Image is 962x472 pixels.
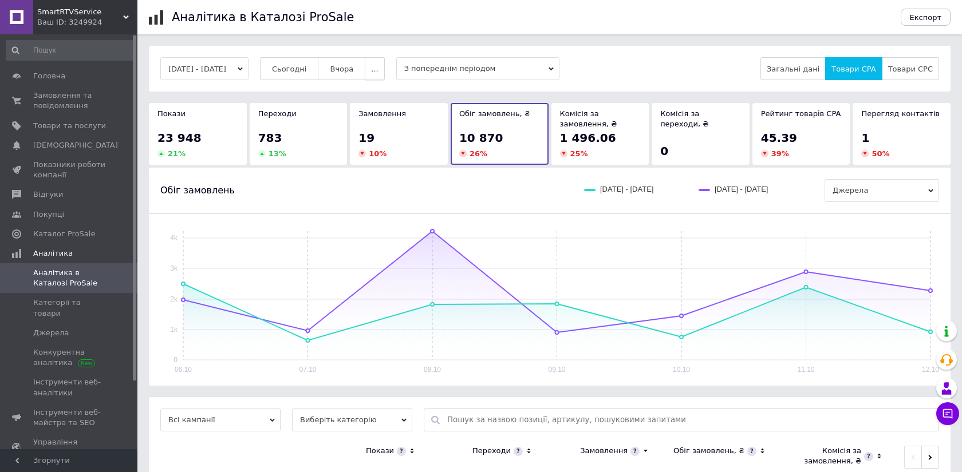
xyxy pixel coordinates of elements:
button: Товари CPA [825,57,882,80]
span: 783 [258,131,282,145]
span: Вчора [330,65,353,73]
span: З попереднім періодом [396,57,559,80]
span: Замовлення [358,109,406,118]
span: 1 496.06 [560,131,616,145]
span: Експорт [910,13,942,22]
span: 10 870 [459,131,503,145]
input: Пошук [6,40,135,61]
div: Переходи [472,446,511,456]
div: Комісія за замовлення, ₴ [788,446,861,466]
span: Товари CPA [831,65,876,73]
input: Пошук за назвою позиції, артикулу, пошуковими запитами [447,409,933,431]
span: Аналітика в Каталозі ProSale [33,268,106,288]
button: Експорт [901,9,951,26]
span: Інструменти веб-аналітики [33,377,106,398]
span: 13 % [269,149,286,158]
span: Відгуки [33,189,63,200]
span: Покупці [33,209,64,220]
span: 1 [861,131,869,145]
span: Загальні дані [767,65,819,73]
span: Комісія за переходи, ₴ [660,109,708,128]
span: Перегляд контактів [861,109,940,118]
span: Джерела [825,179,939,202]
span: Покази [157,109,186,118]
span: 26 % [470,149,487,158]
div: Обіг замовлень, ₴ [673,446,744,456]
div: Замовлення [580,446,628,456]
button: Чат з покупцем [936,402,959,425]
span: Головна [33,71,65,81]
span: 21 % [168,149,186,158]
text: 09.10 [548,366,565,374]
span: Рейтинг товарiв CPA [761,109,841,118]
text: 4k [170,234,178,242]
span: Товари та послуги [33,121,106,131]
span: Обіг замовлень, ₴ [459,109,530,118]
div: Покази [366,446,394,456]
span: 45.39 [761,131,797,145]
span: Конкурентна аналітика [33,347,106,368]
text: 06.10 [175,366,192,374]
h1: Аналітика в Каталозі ProSale [172,10,354,24]
span: Джерела [33,328,69,338]
button: [DATE] - [DATE] [160,57,249,80]
span: Показники роботи компанії [33,160,106,180]
span: 19 [358,131,374,145]
button: Сьогодні [260,57,319,80]
text: 07.10 [299,366,316,374]
button: Загальні дані [760,57,826,80]
span: 10 % [369,149,387,158]
span: Переходи [258,109,297,118]
text: 11.10 [797,366,814,374]
span: Аналітика [33,248,73,259]
span: 50 % [872,149,889,158]
span: Обіг замовлень [160,184,235,197]
span: Комісія за замовлення, ₴ [560,109,617,128]
span: Інструменти веб-майстра та SEO [33,407,106,428]
span: Замовлення та повідомлення [33,90,106,111]
span: Управління сайтом [33,437,106,458]
span: Сьогодні [272,65,307,73]
div: Ваш ID: 3249924 [37,17,137,27]
text: 12.10 [922,366,939,374]
text: 10.10 [673,366,690,374]
span: 0 [660,144,668,158]
button: ... [365,57,384,80]
text: 1k [170,326,178,334]
span: Категорії та товари [33,298,106,318]
span: 23 948 [157,131,202,145]
span: Каталог ProSale [33,229,95,239]
button: Товари CPC [882,57,939,80]
span: ... [371,65,378,73]
span: Виберіть категорію [292,408,412,431]
span: Всі кампанії [160,408,281,431]
text: 3k [170,264,178,272]
span: [DEMOGRAPHIC_DATA] [33,140,118,150]
span: SmartRTVService [37,7,123,17]
text: 08.10 [424,366,441,374]
text: 2k [170,295,178,303]
text: 0 [174,356,178,364]
span: 39 % [771,149,789,158]
span: 25 % [570,149,588,158]
button: Вчора [318,57,365,80]
span: Товари CPC [888,65,933,73]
